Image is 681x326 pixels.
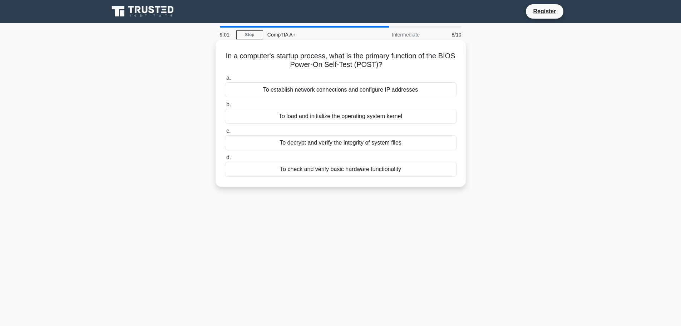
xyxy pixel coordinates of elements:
[226,154,231,160] span: d.
[424,28,466,42] div: 8/10
[226,101,231,107] span: b.
[529,7,560,16] a: Register
[224,52,457,69] h5: In a computer's startup process, what is the primary function of the BIOS Power-On Self-Test (POST)?
[216,28,236,42] div: 9:01
[225,135,457,150] div: To decrypt and verify the integrity of system files
[236,30,263,39] a: Stop
[226,75,231,81] span: a.
[226,128,231,134] span: c.
[361,28,424,42] div: Intermediate
[225,82,457,97] div: To establish network connections and configure IP addresses
[263,28,361,42] div: CompTIA A+
[225,162,457,177] div: To check and verify basic hardware functionality
[225,109,457,124] div: To load and initialize the operating system kernel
